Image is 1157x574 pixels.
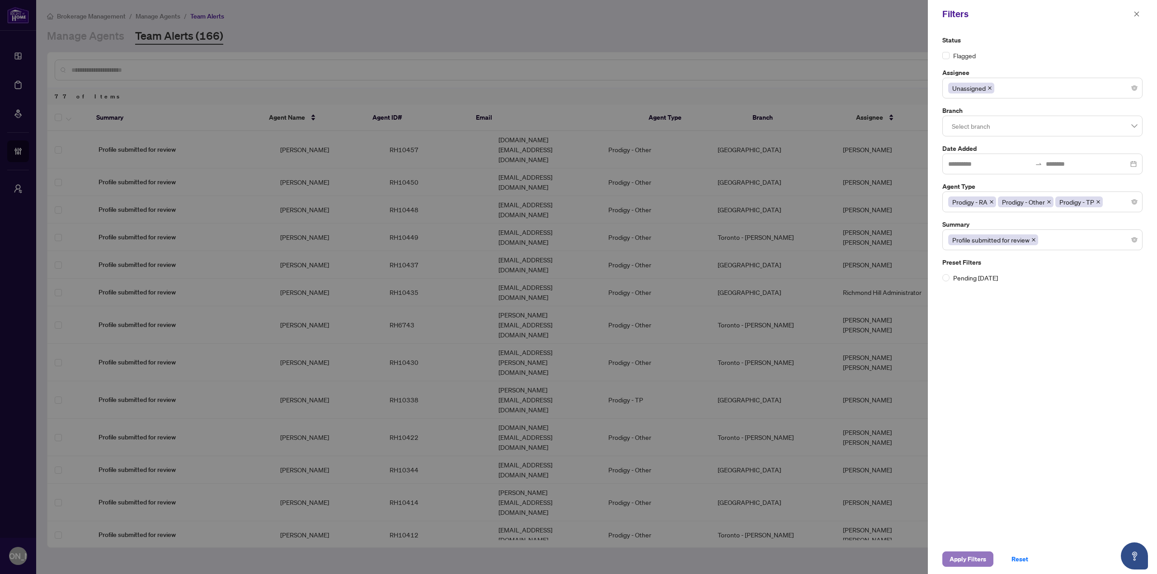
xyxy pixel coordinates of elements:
[1055,196,1103,207] span: Prodigy - TP
[998,196,1054,207] span: Prodigy - Other
[952,83,986,93] span: Unassigned
[953,51,976,61] span: Flagged
[950,552,986,566] span: Apply Filters
[1133,11,1140,17] span: close
[942,144,1143,154] label: Date Added
[1035,160,1042,168] span: to
[1132,199,1137,205] span: close-circle
[942,68,1143,78] label: Assignee
[948,234,1038,245] span: Profile submitted for review
[942,182,1143,191] label: Agent Type
[1096,200,1101,204] span: close
[1004,551,1035,567] button: Reset
[942,7,1131,21] div: Filters
[1031,238,1036,242] span: close
[988,86,992,90] span: close
[989,200,994,204] span: close
[1132,85,1137,91] span: close-circle
[1059,197,1094,207] span: Prodigy - TP
[1047,200,1051,204] span: close
[942,106,1143,116] label: Branch
[952,197,988,207] span: Prodigy - RA
[1035,160,1042,168] span: swap-right
[942,219,1143,229] label: Summary
[1132,237,1137,243] span: close-circle
[1011,552,1028,566] span: Reset
[942,551,993,567] button: Apply Filters
[948,196,996,207] span: Prodigy - RA
[952,235,1030,245] span: Profile submitted for review
[942,35,1143,45] label: Status
[1002,197,1045,207] span: Prodigy - Other
[942,257,1143,267] label: Preset Filters
[950,273,1002,283] span: Pending [DATE]
[1121,542,1148,569] button: Open asap
[948,83,994,93] span: Unassigned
